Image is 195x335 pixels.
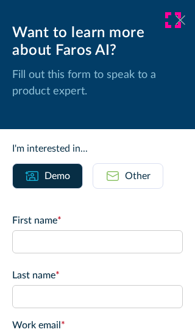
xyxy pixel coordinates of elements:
div: Want to learn more about Faros AI? [12,24,183,60]
div: I'm interested in... [12,141,183,156]
label: First name [12,213,183,228]
label: Work email [12,318,183,333]
p: Fill out this form to speak to a product expert. [12,67,183,100]
div: Demo [44,169,70,183]
div: Other [125,169,151,183]
label: Last name [12,268,183,283]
